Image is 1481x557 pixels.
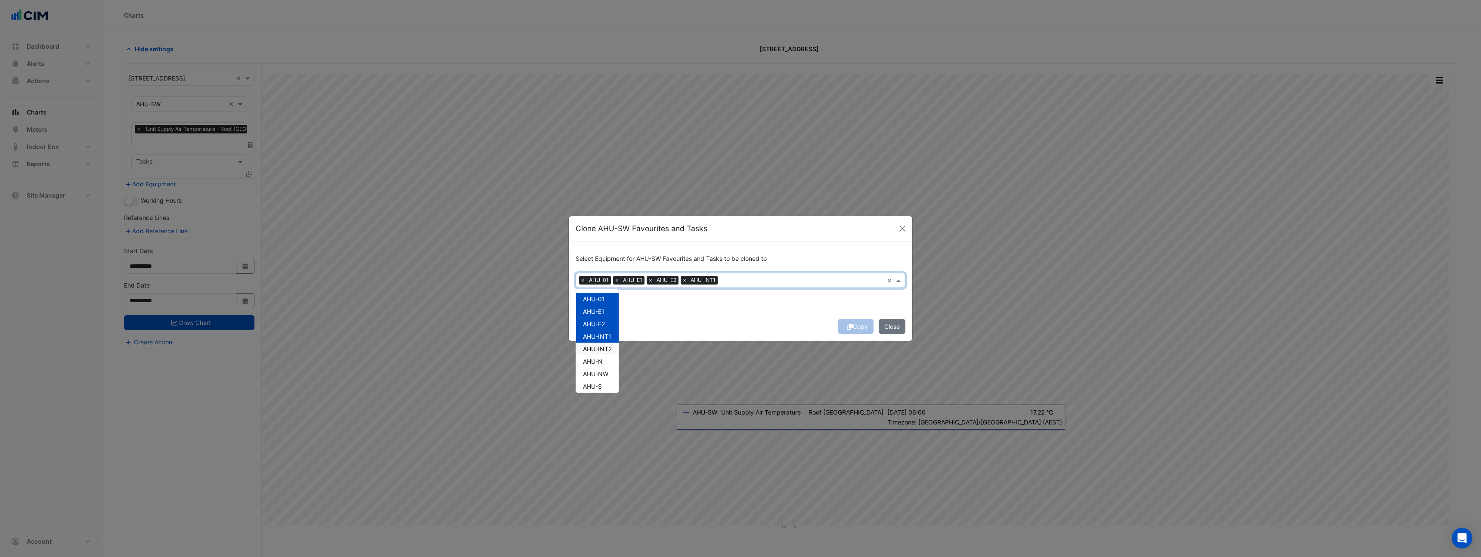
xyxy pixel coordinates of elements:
[681,276,688,285] span: ×
[613,276,621,285] span: ×
[583,358,603,365] span: AHU-N
[583,370,608,378] span: AHU-NW
[879,319,905,334] button: Close
[583,345,612,353] span: AHU-INT2
[579,276,587,285] span: ×
[583,320,605,328] span: AHU-E2
[576,255,905,263] h6: Select Equipment for AHU-SW Favourites and Tasks to be cloned to
[654,276,679,285] span: AHU-E2
[576,223,707,234] h5: Clone AHU-SW Favourites and Tasks
[887,276,894,285] span: Clear
[583,308,604,315] span: AHU-E1
[583,333,611,340] span: AHU-INT1
[1452,528,1472,548] div: Open Intercom Messenger
[587,276,611,285] span: AHU-01
[621,276,644,285] span: AHU-E1
[896,222,909,235] button: Close
[583,295,605,303] span: AHU-01
[576,288,602,298] button: Select All
[583,383,602,390] span: AHU-S
[576,289,619,393] ng-dropdown-panel: Options list
[647,276,654,285] span: ×
[688,276,718,285] span: AHU-INT1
